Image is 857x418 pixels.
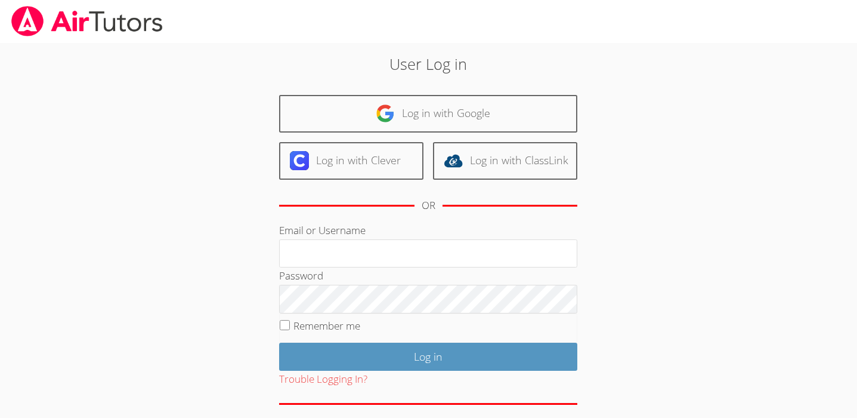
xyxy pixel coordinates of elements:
a: Log in with Google [279,95,577,133]
label: Remember me [293,319,360,333]
label: Password [279,269,323,282]
img: airtutors_banner-c4298cdbf04f3fff15de1276eac7730deb9818008684d7c2e4769d2f7ddbe033.png [10,6,164,36]
img: classlink-logo-d6bb404cc1216ec64c9a2012d9dc4662098be43eaf13dc465df04b49fa7ab582.svg [444,151,463,170]
img: clever-logo-6eab21bc6e7a338710f1a6ff85c0baf02591cd810cc4098c63d3a4b26e2feb20.svg [290,151,309,170]
h2: User Log in [197,53,660,75]
div: OR [422,197,435,214]
button: Trouble Logging In? [279,371,367,388]
img: google-logo-50288ca7cdecda66e5e0955fdab243c47b7ad437acaf1139b6f446037453330a.svg [376,104,395,123]
a: Log in with Clever [279,142,423,180]
a: Log in with ClassLink [433,142,577,180]
label: Email or Username [279,223,366,237]
input: Log in [279,343,577,371]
